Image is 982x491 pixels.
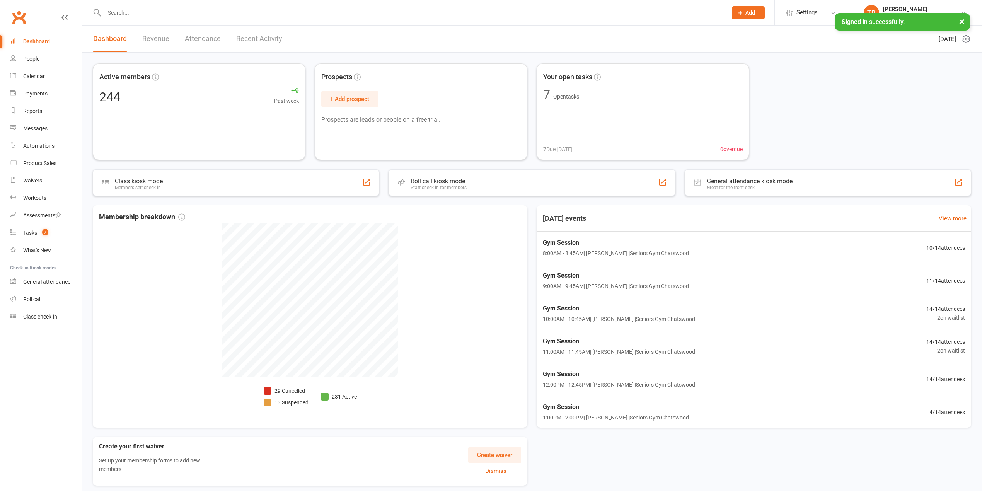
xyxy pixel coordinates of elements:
span: Add [745,10,755,16]
li: 29 Cancelled [264,387,309,395]
span: 10:00AM - 10:45AM | [PERSON_NAME] | Seniors Gym Chatswood [543,315,695,323]
span: 7 [42,229,48,235]
span: 14 / 14 attendees [926,305,965,313]
span: Your open tasks [543,72,592,83]
span: 11 / 14 attendees [926,276,965,285]
div: Uniting Seniors Gym Chatswood [883,13,960,20]
a: Clubworx [9,8,29,27]
span: Prospects [321,72,352,83]
div: Dashboard [23,38,50,44]
span: 14 / 14 attendees [926,375,965,384]
span: [DATE] [939,34,956,44]
div: People [23,56,39,62]
a: Class kiosk mode [10,308,82,326]
p: Prospects are leads or people on a free trial. [321,115,521,125]
div: General attendance [23,279,70,285]
span: 2 on waitlist [926,346,965,355]
p: Set up your membership forms to add new members [99,456,211,474]
a: What's New [10,242,82,259]
div: Class kiosk mode [115,177,163,185]
span: 9:00AM - 9:45AM | [PERSON_NAME] | Seniors Gym Chatswood [543,282,689,290]
span: Signed in successfully. [842,18,905,26]
span: 2 on waitlist [926,314,965,322]
div: Messages [23,125,48,131]
div: Reports [23,108,42,114]
span: 12:00PM - 12:45PM | [PERSON_NAME] | Seniors Gym Chatswood [543,380,695,389]
input: Search... [102,7,722,18]
h3: [DATE] events [537,211,592,225]
div: Great for the front desk [707,185,793,190]
span: Settings [796,4,818,21]
div: Product Sales [23,160,56,166]
div: General attendance kiosk mode [707,177,793,185]
button: Add [732,6,765,19]
span: 11:00AM - 11:45AM | [PERSON_NAME] | Seniors Gym Chatswood [543,348,695,356]
div: 7 [543,89,550,101]
a: Waivers [10,172,82,189]
span: Membership breakdown [99,211,185,223]
a: Attendance [185,26,221,52]
span: 0 overdue [720,145,743,153]
a: Dashboard [10,33,82,50]
li: 231 Active [321,392,357,401]
a: Automations [10,137,82,155]
a: View more [939,214,967,223]
span: Gym Session [543,238,689,248]
span: Gym Session [543,336,695,346]
h3: Create your first waiver [99,443,224,450]
div: Roll call kiosk mode [411,177,467,185]
span: 7 Due [DATE] [543,145,573,153]
button: Dismiss [470,466,521,476]
div: What's New [23,247,51,253]
div: Class check-in [23,314,57,320]
div: Staff check-in for members [411,185,467,190]
div: Waivers [23,177,42,184]
a: Recent Activity [236,26,282,52]
div: Tasks [23,230,37,236]
button: + Add prospect [321,91,378,107]
a: Payments [10,85,82,102]
div: Payments [23,90,48,97]
a: Revenue [142,26,169,52]
a: Assessments [10,207,82,224]
a: Messages [10,120,82,137]
a: Roll call [10,291,82,308]
a: Tasks 7 [10,224,82,242]
span: Open tasks [553,94,579,100]
span: Gym Session [543,369,695,379]
span: 1:00PM - 2:00PM | [PERSON_NAME] | Seniors Gym Chatswood [543,413,689,422]
a: Dashboard [93,26,127,52]
span: Gym Session [543,303,695,314]
div: Automations [23,143,55,149]
a: Calendar [10,68,82,85]
a: Workouts [10,189,82,207]
li: 13 Suspended [264,398,309,407]
div: Assessments [23,212,61,218]
div: Roll call [23,296,41,302]
button: Create waiver [468,447,521,463]
div: Workouts [23,195,46,201]
span: 4 / 14 attendees [929,408,965,416]
button: × [955,13,969,30]
span: Gym Session [543,271,689,281]
div: [PERSON_NAME] [883,6,960,13]
a: Reports [10,102,82,120]
div: 244 [99,91,120,103]
span: 8:00AM - 8:45AM | [PERSON_NAME] | Seniors Gym Chatswood [543,249,689,257]
div: Members self check-in [115,185,163,190]
a: General attendance kiosk mode [10,273,82,291]
div: Calendar [23,73,45,79]
a: Product Sales [10,155,82,172]
span: 14 / 14 attendees [926,338,965,346]
span: Past week [274,97,299,105]
span: 10 / 14 attendees [926,244,965,252]
div: TR [864,5,879,20]
span: Gym Session [543,402,689,412]
span: Active members [99,72,150,83]
span: +9 [274,85,299,97]
a: People [10,50,82,68]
